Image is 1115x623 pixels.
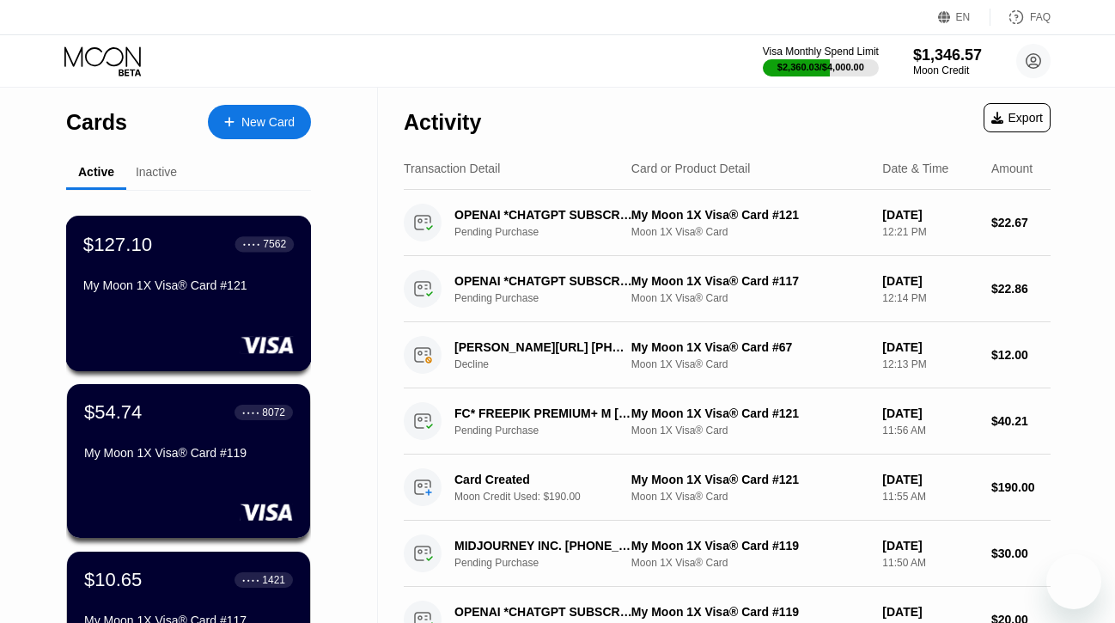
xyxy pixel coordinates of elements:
[882,406,978,420] div: [DATE]
[454,557,647,569] div: Pending Purchase
[990,9,1051,26] div: FAQ
[454,424,647,437] div: Pending Purchase
[404,162,500,175] div: Transaction Detail
[631,358,868,370] div: Moon 1X Visa® Card
[631,274,868,288] div: My Moon 1X Visa® Card #117
[454,226,647,238] div: Pending Purchase
[84,446,293,460] div: My Moon 1X Visa® Card #119
[631,473,868,486] div: My Moon 1X Visa® Card #121
[631,424,868,437] div: Moon 1X Visa® Card
[913,64,982,76] div: Moon Credit
[882,424,978,437] div: 11:56 AM
[454,340,633,354] div: [PERSON_NAME][URL] [PHONE_NUMBER] AU
[882,340,978,354] div: [DATE]
[991,111,1043,125] div: Export
[882,226,978,238] div: 12:21 PM
[991,414,1051,428] div: $40.21
[404,455,1051,521] div: Card CreatedMoon Credit Used: $190.00My Moon 1X Visa® Card #121Moon 1X Visa® Card[DATE]11:55 AM$1...
[913,46,982,76] div: $1,346.57Moon Credit
[404,256,1051,322] div: OPENAI *CHATGPT SUBSCR [PHONE_NUMBER] IEPending PurchaseMy Moon 1X Visa® Card #117Moon 1X Visa® C...
[78,165,114,179] div: Active
[454,406,633,420] div: FC* FREEPIK PREMIUM+ M [PHONE_NUMBER] ES
[404,388,1051,455] div: FC* FREEPIK PREMIUM+ M [PHONE_NUMBER] ESPending PurchaseMy Moon 1X Visa® Card #121Moon 1X Visa® C...
[1046,554,1101,609] iframe: Кнопка запуска окна обмена сообщениями
[938,9,990,26] div: EN
[763,46,879,58] div: Visa Monthly Spend Limit
[404,521,1051,587] div: MIDJOURNEY INC. [PHONE_NUMBER] USPending PurchaseMy Moon 1X Visa® Card #119Moon 1X Visa® Card[DAT...
[631,539,868,553] div: My Moon 1X Visa® Card #119
[83,233,152,255] div: $127.10
[882,539,978,553] div: [DATE]
[631,208,868,222] div: My Moon 1X Visa® Card #121
[882,358,978,370] div: 12:13 PM
[454,473,633,486] div: Card Created
[404,110,481,135] div: Activity
[454,274,633,288] div: OPENAI *CHATGPT SUBSCR [PHONE_NUMBER] IE
[242,410,259,415] div: ● ● ● ●
[631,162,751,175] div: Card or Product Detail
[763,46,879,76] div: Visa Monthly Spend Limit$2,360.03/$4,000.00
[991,480,1051,494] div: $190.00
[631,340,868,354] div: My Moon 1X Visa® Card #67
[956,11,971,23] div: EN
[631,292,868,304] div: Moon 1X Visa® Card
[136,165,177,179] div: Inactive
[991,547,1051,560] div: $30.00
[984,103,1051,132] div: Export
[208,105,311,139] div: New Card
[66,110,127,135] div: Cards
[913,46,982,64] div: $1,346.57
[454,491,647,503] div: Moon Credit Used: $190.00
[67,384,310,538] div: $54.74● ● ● ●8072My Moon 1X Visa® Card #119
[84,569,142,591] div: $10.65
[83,278,294,292] div: My Moon 1X Visa® Card #121
[631,605,868,619] div: My Moon 1X Visa® Card #119
[262,406,285,418] div: 8072
[84,401,142,424] div: $54.74
[882,162,948,175] div: Date & Time
[882,557,978,569] div: 11:50 AM
[631,557,868,569] div: Moon 1X Visa® Card
[454,208,633,222] div: OPENAI *CHATGPT SUBSCR [PHONE_NUMBER] IE
[454,539,633,553] div: MIDJOURNEY INC. [PHONE_NUMBER] US
[263,238,286,250] div: 7562
[454,358,647,370] div: Decline
[631,491,868,503] div: Moon 1X Visa® Card
[631,406,868,420] div: My Moon 1X Visa® Card #121
[454,605,633,619] div: OPENAI *CHATGPT SUBSCR [PHONE_NUMBER] US
[404,190,1051,256] div: OPENAI *CHATGPT SUBSCR [PHONE_NUMBER] IEPending PurchaseMy Moon 1X Visa® Card #121Moon 1X Visa® C...
[882,208,978,222] div: [DATE]
[882,473,978,486] div: [DATE]
[882,292,978,304] div: 12:14 PM
[243,241,260,247] div: ● ● ● ●
[404,322,1051,388] div: [PERSON_NAME][URL] [PHONE_NUMBER] AUDeclineMy Moon 1X Visa® Card #67Moon 1X Visa® Card[DATE]12:13...
[991,282,1051,296] div: $22.86
[262,574,285,586] div: 1421
[67,217,310,370] div: $127.10● ● ● ●7562My Moon 1X Visa® Card #121
[882,491,978,503] div: 11:55 AM
[882,274,978,288] div: [DATE]
[991,216,1051,229] div: $22.67
[241,115,295,130] div: New Card
[991,348,1051,362] div: $12.00
[882,605,978,619] div: [DATE]
[631,226,868,238] div: Moon 1X Visa® Card
[1030,11,1051,23] div: FAQ
[777,62,864,72] div: $2,360.03 / $4,000.00
[454,292,647,304] div: Pending Purchase
[991,162,1033,175] div: Amount
[242,577,259,583] div: ● ● ● ●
